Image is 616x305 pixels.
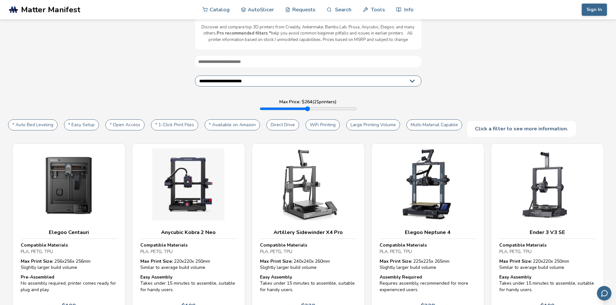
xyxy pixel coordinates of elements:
label: Max Price: $ 264 ( 21 printers) [279,99,337,105]
h3: Artillery Sidewinder X4 Pro [260,229,356,236]
span: Matter Manifest [21,5,80,14]
button: Large Printing Volume [346,119,400,130]
button: Multi-Material Capable [406,119,462,130]
button: * Available on Amazon [205,119,260,130]
span: PLA, PETG, TPU [140,249,173,255]
div: Takes under 15 minutes to assemble, suitable for handy users. [260,274,356,293]
strong: Pre-Assembled [21,274,54,280]
p: Discover and compare top 3D printers from Creality, Ankermake, Bambu Lab, Prusa, Anycubic, Elegoo... [201,24,415,43]
strong: Compatible Materials [140,242,188,248]
strong: Max Print Size: [499,258,532,264]
strong: Easy Assembly [499,274,531,280]
h3: Ender 3 V3 SE [499,229,596,236]
strong: Max Print Size: [140,258,173,264]
button: * Auto Bed Leveling [8,119,58,130]
span: PLA, PETG, TPU [380,249,412,255]
div: 220 x 220 x 250 mm Similar to average build volume [140,258,237,271]
div: 220 x 220 x 250 mm Similar to average build volume [499,258,596,271]
strong: Compatible Materials [260,242,307,248]
div: Takes under 15 minutes to assemble, suitable for handy users. [140,274,237,293]
button: Send feedback via email [597,286,611,300]
button: * 1-Click Print Files [151,119,198,130]
div: No assembly required, printer comes ready for plug and play. [21,274,117,293]
strong: Easy Assembly [260,274,292,280]
div: 256 x 256 x 256 mm Slightly larger build volume [21,258,117,271]
button: Sign In [582,4,607,16]
strong: Compatible Materials [380,242,427,248]
button: * Open Access [105,119,145,130]
h3: Elegoo Neptune 4 [380,229,476,236]
strong: Compatible Materials [499,242,546,248]
button: Direct Drive [266,119,299,130]
h3: Elegoo Centauri [21,229,117,236]
strong: Assembly Required [380,274,422,280]
div: Takes under 15 minutes to assemble, suitable for handy users. [499,274,596,293]
strong: Easy Assembly [140,274,172,280]
button: WiFi Printing [306,119,340,130]
b: Pro recommended filters * [217,30,271,36]
span: PLA, PETG, TPU [499,249,532,255]
div: 225 x 225 x 265 mm Slightly larger build volume [380,258,476,271]
h3: Anycubic Kobra 2 Neo [140,229,237,236]
div: Requires assembly, recommended for more experienced users. [380,274,476,293]
button: * Easy Setup [64,119,99,130]
span: PLA, PETG, TPU [260,249,292,255]
strong: Compatible Materials [21,242,68,248]
strong: Max Print Size: [260,258,292,264]
strong: Max Print Size: [21,258,53,264]
div: 240 x 240 x 260 mm Slightly larger build volume [260,258,356,271]
span: PLA, PETG, TPU [21,249,53,255]
strong: Max Print Size: [380,258,412,264]
div: Click a filter to see more information. [467,121,576,137]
